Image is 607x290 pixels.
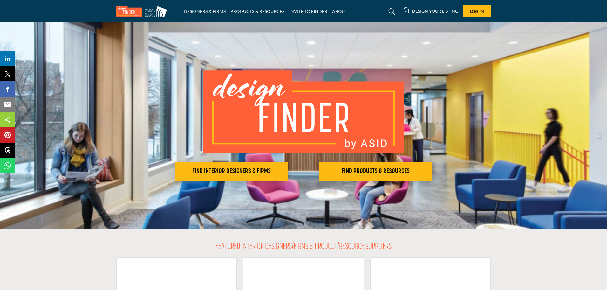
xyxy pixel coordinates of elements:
[412,8,458,14] h5: DESIGN YOUR LISTING
[184,9,226,14] a: DESIGNERS & FIRMS
[203,70,404,153] img: image
[175,162,288,181] button: FIND INTERIOR DESIGNERS & FIRMS
[116,6,170,17] img: Site Logo
[321,167,430,175] h2: FIND PRODUCTS & RESOURCES
[463,5,491,17] button: Log In
[470,9,484,14] span: Log In
[215,242,392,252] h2: FEATURED INTERIOR DESIGNERS/FIRMS & PRODUCT/RESOURCE SUPPLIERS
[289,9,327,14] a: INVITE TO FINDER
[177,167,286,175] h2: FIND INTERIOR DESIGNERS & FIRMS
[230,9,284,14] a: PRODUCTS & RESOURCES
[332,9,347,14] a: ABOUT
[319,162,432,181] button: FIND PRODUCTS & RESOURCES
[382,6,399,17] a: Search
[403,8,458,15] div: DESIGN YOUR LISTING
